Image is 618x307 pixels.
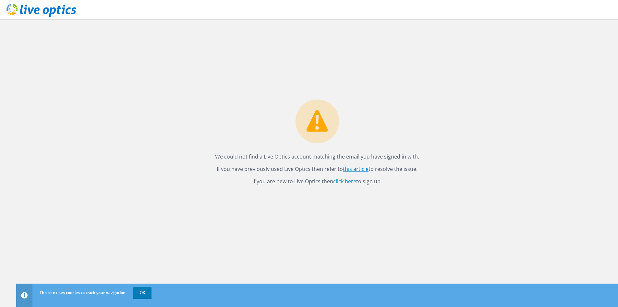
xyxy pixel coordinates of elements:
[215,164,419,173] p: If you have previously used Live Optics then refer to to resolve the issue.
[40,290,127,295] span: This site uses cookies to track your navigation.
[215,152,419,161] p: We could not find a Live Optics account matching the email you have signed in with.
[133,287,151,299] a: OK
[333,178,356,185] a: click here
[215,177,419,186] p: If you are new to Live Optics then to sign up.
[343,165,369,173] a: this article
